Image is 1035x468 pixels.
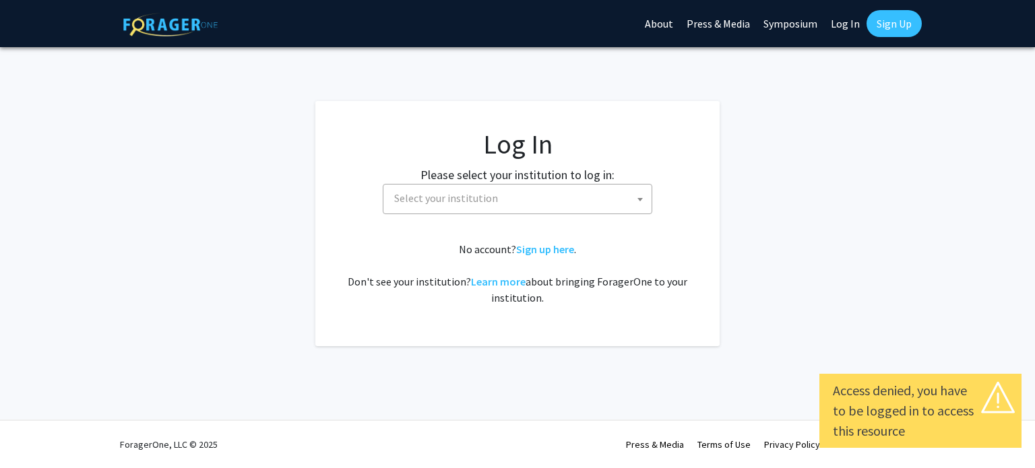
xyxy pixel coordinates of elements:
div: ForagerOne, LLC © 2025 [120,421,218,468]
h1: Log In [342,128,693,160]
a: Sign Up [867,10,922,37]
a: Terms of Use [697,438,751,450]
span: Select your institution [389,185,652,212]
a: Press & Media [626,438,684,450]
a: Learn more about bringing ForagerOne to your institution [471,275,526,288]
a: Sign up here [516,242,574,256]
a: Privacy Policy [764,438,820,450]
div: Access denied, you have to be logged in to access this resource [833,380,1008,441]
label: Please select your institution to log in: [420,166,615,184]
div: No account? . Don't see your institution? about bringing ForagerOne to your institution. [342,241,693,306]
img: ForagerOne Logo [123,13,218,36]
span: Select your institution [383,184,652,214]
span: Select your institution [394,191,498,205]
